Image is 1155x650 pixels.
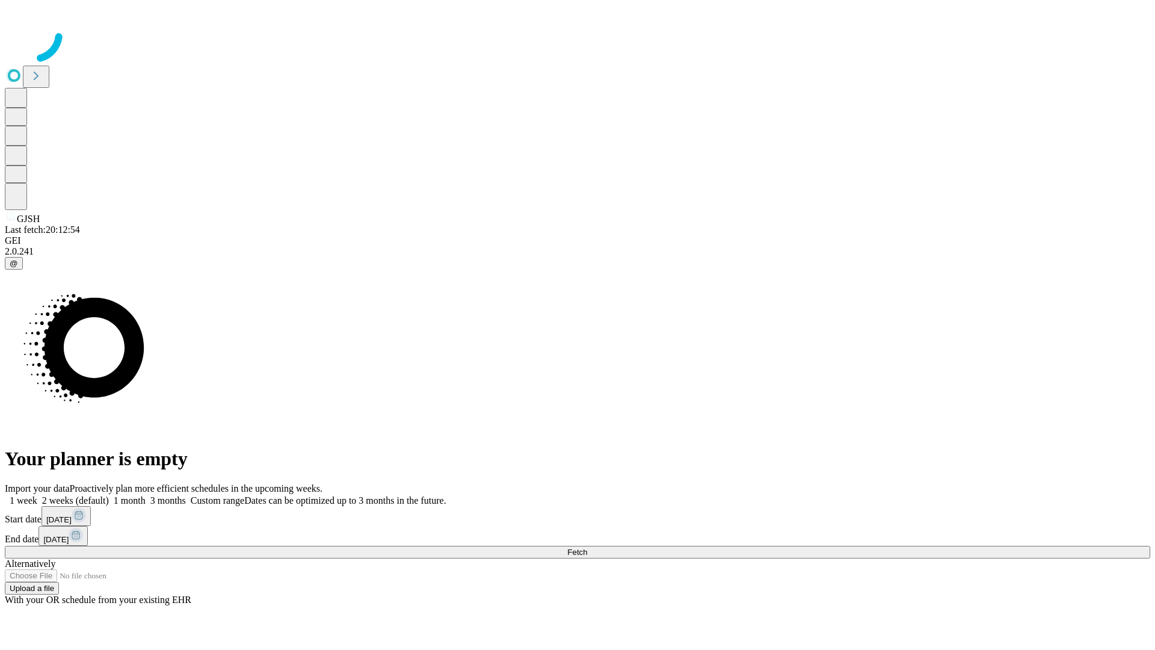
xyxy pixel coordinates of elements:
[5,546,1150,559] button: Fetch
[42,506,91,526] button: [DATE]
[5,559,55,569] span: Alternatively
[17,214,40,224] span: GJSH
[191,495,244,506] span: Custom range
[10,259,18,268] span: @
[567,548,587,557] span: Fetch
[5,483,70,494] span: Import your data
[5,448,1150,470] h1: Your planner is empty
[38,526,88,546] button: [DATE]
[5,595,191,605] span: With your OR schedule from your existing EHR
[5,235,1150,246] div: GEI
[244,495,446,506] span: Dates can be optimized up to 3 months in the future.
[5,582,59,595] button: Upload a file
[5,526,1150,546] div: End date
[70,483,322,494] span: Proactively plan more efficient schedules in the upcoming weeks.
[10,495,37,506] span: 1 week
[5,246,1150,257] div: 2.0.241
[114,495,146,506] span: 1 month
[43,535,69,544] span: [DATE]
[42,495,109,506] span: 2 weeks (default)
[46,515,72,524] span: [DATE]
[150,495,186,506] span: 3 months
[5,506,1150,526] div: Start date
[5,257,23,270] button: @
[5,224,80,235] span: Last fetch: 20:12:54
